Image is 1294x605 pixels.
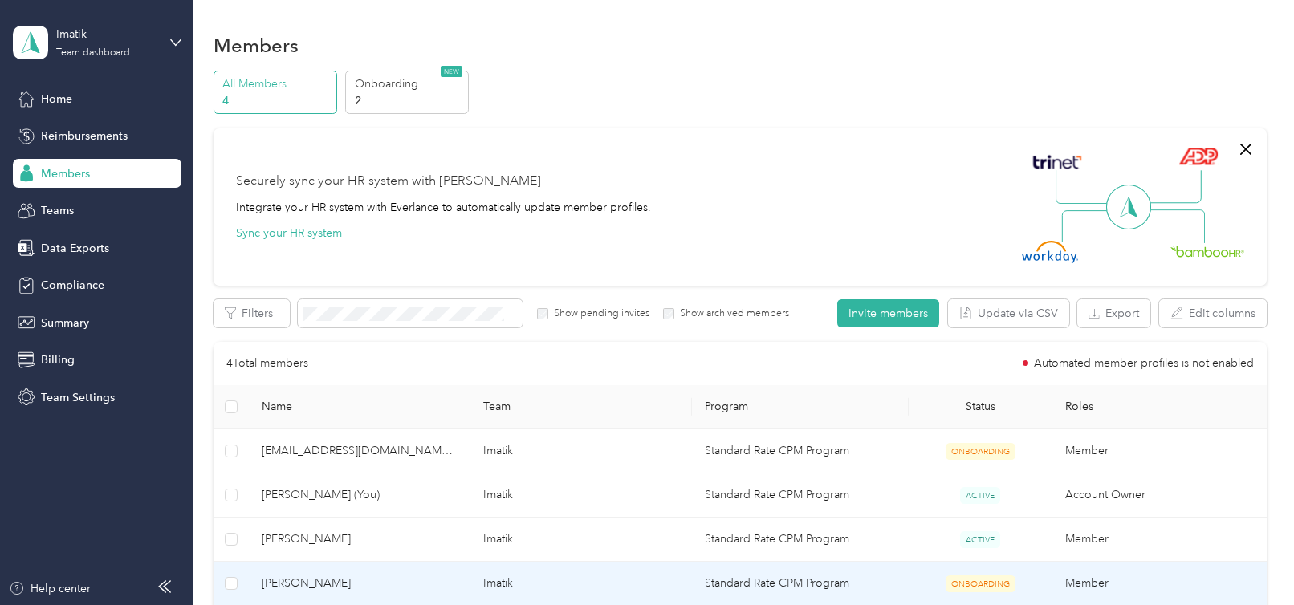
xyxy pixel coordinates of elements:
[355,92,464,109] p: 2
[692,385,908,429] th: Program
[236,199,651,216] div: Integrate your HR system with Everlance to automatically update member profiles.
[222,75,332,92] p: All Members
[946,443,1015,460] span: ONBOARDING
[1178,147,1218,165] img: ADP
[960,487,1000,504] span: ACTIVE
[1052,473,1274,518] td: Account Owner
[674,307,789,321] label: Show archived members
[226,355,308,372] p: 4 Total members
[262,530,458,548] span: [PERSON_NAME]
[214,299,290,327] button: Filters
[837,299,939,327] button: Invite members
[1029,151,1085,173] img: Trinet
[1052,429,1274,473] td: Member
[948,299,1069,327] button: Update via CSV
[946,575,1015,592] span: ONBOARDING
[262,486,458,504] span: [PERSON_NAME] (You)
[1159,299,1267,327] button: Edit columns
[56,48,130,58] div: Team dashboard
[249,518,470,562] td: Sujan
[548,307,649,321] label: Show pending invites
[214,37,299,54] h1: Members
[692,429,908,473] td: Standard Rate CPM Program
[1145,170,1202,204] img: Line Right Up
[441,66,462,77] span: NEW
[41,315,89,331] span: Summary
[236,225,342,242] button: Sync your HR system
[56,26,157,43] div: Imatik
[1052,385,1274,429] th: Roles
[262,575,458,592] span: [PERSON_NAME]
[41,277,104,294] span: Compliance
[692,518,908,562] td: Standard Rate CPM Program
[41,165,90,182] span: Members
[470,429,692,473] td: Imatik
[909,429,1053,473] td: ONBOARDING
[1034,358,1254,369] span: Automated member profiles is not enabled
[222,92,332,109] p: 4
[9,580,91,597] button: Help center
[1056,170,1112,205] img: Line Left Up
[470,385,692,429] th: Team
[41,240,109,257] span: Data Exports
[236,172,541,191] div: Securely sync your HR system with [PERSON_NAME]
[960,531,1000,548] span: ACTIVE
[1170,246,1244,257] img: BambooHR
[470,518,692,562] td: Imatik
[1052,518,1274,562] td: Member
[1149,209,1205,244] img: Line Right Down
[909,385,1053,429] th: Status
[470,473,692,518] td: Imatik
[1022,241,1078,263] img: Workday
[249,473,470,518] td: Cameron Francis (You)
[41,389,115,406] span: Team Settings
[1077,299,1150,327] button: Export
[41,128,128,144] span: Reimbursements
[1061,209,1117,242] img: Line Left Down
[262,442,458,460] span: [EMAIL_ADDRESS][DOMAIN_NAME] (You)
[1204,515,1294,605] iframe: Everlance-gr Chat Button Frame
[249,385,470,429] th: Name
[41,202,74,219] span: Teams
[249,429,470,473] td: finance@imatik.co.uk (You)
[41,351,75,368] span: Billing
[692,473,908,518] td: Standard Rate CPM Program
[355,75,464,92] p: Onboarding
[262,400,458,413] span: Name
[41,91,72,108] span: Home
